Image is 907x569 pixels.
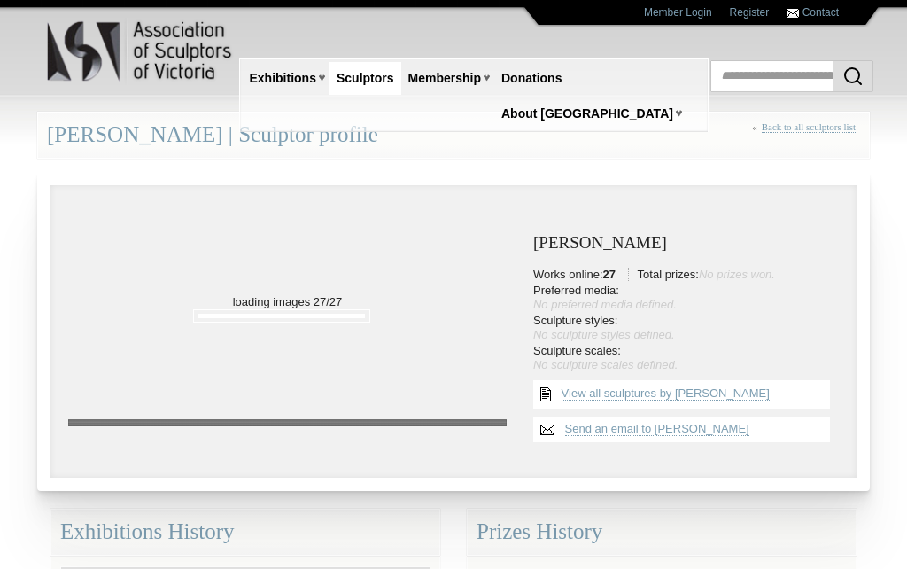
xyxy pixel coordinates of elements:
[752,121,860,152] div: «
[46,18,235,85] img: logo.png
[243,62,323,95] a: Exhibitions
[68,203,507,309] p: loading images 27/27
[37,112,870,159] div: [PERSON_NAME] | Sculptor profile
[533,358,839,372] div: No sculpture scales defined.
[533,298,839,312] div: No preferred media defined.
[565,422,749,436] a: Send an email to [PERSON_NAME]
[730,6,770,19] a: Register
[494,62,569,95] a: Donations
[787,9,799,18] img: Contact ASV
[802,6,839,19] a: Contact
[533,314,839,342] li: Sculpture styles:
[533,344,839,372] li: Sculpture scales:
[533,380,558,409] img: View all {sculptor_name} sculptures list
[467,509,857,556] div: Prizes History
[562,386,770,401] a: View all sculptures by [PERSON_NAME]
[533,284,839,312] li: Preferred media:
[762,121,856,133] a: Back to all sculptors list
[533,417,562,442] img: Send an email to Anna Meszaros
[644,6,712,19] a: Member Login
[329,62,401,95] a: Sculptors
[494,97,680,130] a: About [GEOGRAPHIC_DATA]
[699,268,775,281] span: No prizes won.
[842,66,864,87] img: Search
[401,62,488,95] a: Membership
[533,328,839,342] div: No sculpture styles defined.
[533,268,839,282] li: Works online: Total prizes:
[533,234,839,253] h3: [PERSON_NAME]
[50,509,440,556] div: Exhibitions History
[603,268,616,281] strong: 27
